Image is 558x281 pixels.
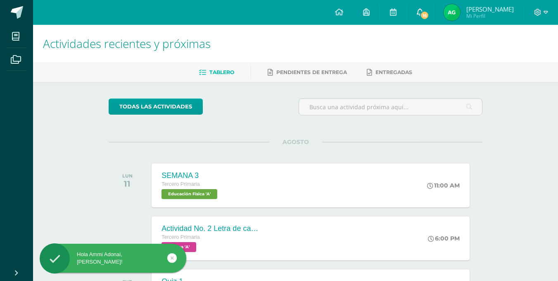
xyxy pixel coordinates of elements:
span: Tablero [209,69,234,75]
span: Mi Perfil [466,12,514,19]
input: Busca una actividad próxima aquí... [299,99,482,115]
span: Música 'A' [161,242,196,252]
span: Entregadas [375,69,412,75]
img: 89f077ece65f915f55a4f0404ce57723.png [444,4,460,21]
a: todas las Actividades [109,98,203,115]
span: Pendientes de entrega [276,69,347,75]
span: Educación Física 'A' [161,189,217,199]
span: AGOSTO [269,138,322,146]
div: 6:00 PM [428,235,460,242]
a: Pendientes de entrega [268,66,347,79]
a: Entregadas [367,66,412,79]
div: LUN [122,173,133,179]
span: Actividades recientes y próximas [43,36,211,51]
span: [PERSON_NAME] [466,5,514,13]
span: Tercero Primaria [161,181,199,187]
div: SEMANA 3 [161,171,219,180]
span: 16 [420,11,429,20]
div: 11:00 AM [427,182,460,189]
span: Tercero Primaria [161,234,199,240]
div: 11 [122,179,133,189]
div: Hola Ammi Adonai, [PERSON_NAME]! [40,251,186,266]
a: Tablero [199,66,234,79]
div: Actividad No. 2 Letra de canciones tradicionales. [161,224,261,233]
